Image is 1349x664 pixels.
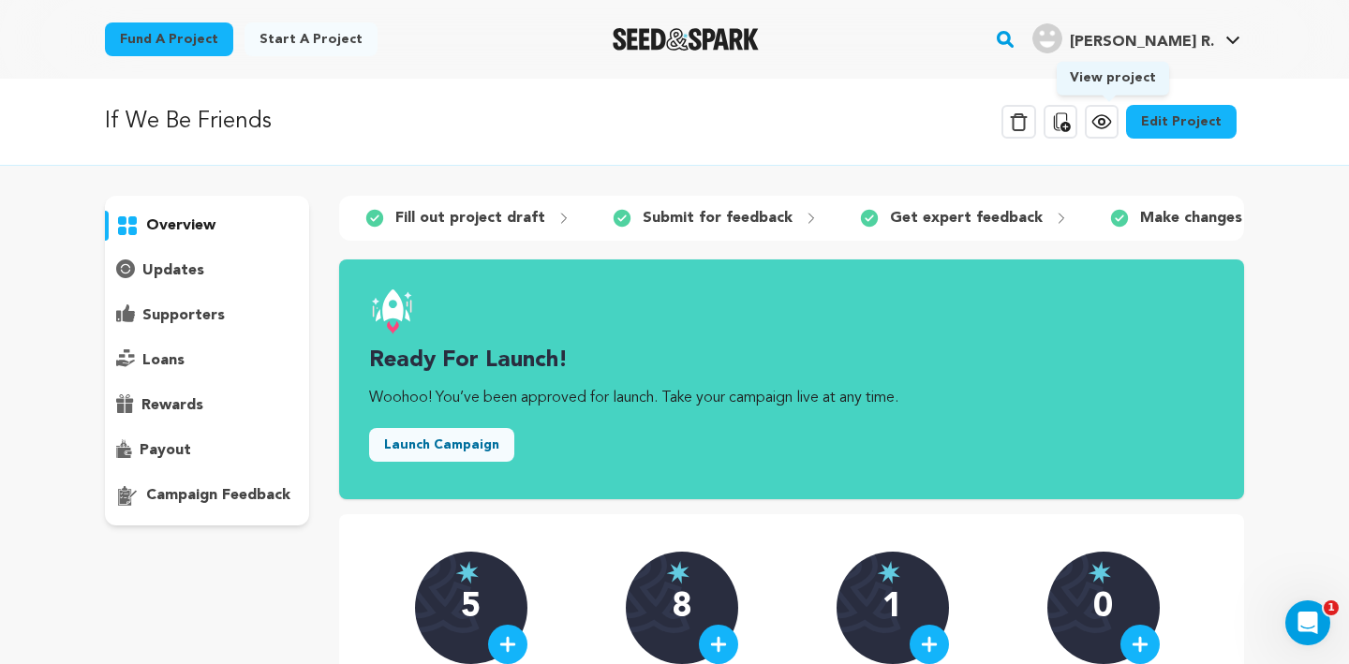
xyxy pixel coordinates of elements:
[613,28,760,51] img: Seed&Spark Logo Dark Mode
[1029,20,1244,53] a: Alspach R.'s Profile
[710,636,727,653] img: plus.svg
[146,484,290,507] p: campaign feedback
[105,391,309,421] button: rewards
[1032,23,1062,53] img: user.png
[395,207,545,229] p: Fill out project draft
[499,636,516,653] img: plus.svg
[142,349,185,372] p: loans
[369,346,1214,376] h3: Ready for launch!
[890,207,1043,229] p: Get expert feedback
[1132,636,1149,653] img: plus.svg
[105,435,309,465] button: payout
[369,428,514,462] button: Launch Campaign
[1285,600,1330,645] iframe: Intercom live chat
[141,394,203,417] p: rewards
[105,301,309,331] button: supporters
[146,214,215,237] p: overview
[672,589,691,627] p: 8
[643,207,793,229] p: Submit for feedback
[105,346,309,376] button: loans
[142,259,204,282] p: updates
[1324,600,1339,615] span: 1
[105,211,309,241] button: overview
[105,256,309,286] button: updates
[105,105,272,139] p: If We Be Friends
[369,289,414,334] img: launch.svg
[1032,23,1214,53] div: Alspach R.'s Profile
[461,589,481,627] p: 5
[245,22,378,56] a: Start a project
[105,480,309,510] button: campaign feedback
[1126,105,1237,139] a: Edit Project
[921,636,938,653] img: plus.svg
[369,387,1214,409] p: Woohoo! You’ve been approved for launch. Take your campaign live at any time.
[613,28,760,51] a: Seed&Spark Homepage
[142,304,225,327] p: supporters
[1029,20,1244,59] span: Alspach R.'s Profile
[882,589,902,627] p: 1
[140,439,191,462] p: payout
[105,22,233,56] a: Fund a project
[1070,35,1214,50] span: [PERSON_NAME] R.
[1093,589,1113,627] p: 0
[1140,207,1242,229] p: Make changes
